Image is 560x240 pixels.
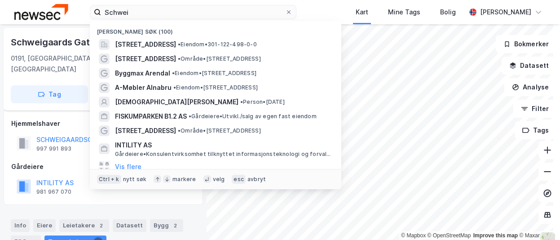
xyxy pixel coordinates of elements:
div: [PERSON_NAME] søk (100) [90,21,341,37]
button: Tag [11,85,88,103]
button: Analyse [504,78,556,96]
span: Person • [DATE] [240,98,285,106]
span: Gårdeiere • Utvikl./salg av egen fast eiendom [189,113,317,120]
span: A-Møbler Alnabru [115,82,172,93]
div: velg [213,176,225,183]
div: Ctrl + k [97,175,121,184]
div: Hjemmelshaver [11,118,195,129]
span: • [173,84,176,91]
img: newsec-logo.f6e21ccffca1b3a03d2d.png [14,4,68,20]
a: Mapbox [401,232,426,239]
div: 2 [97,221,106,230]
div: esc [232,175,246,184]
div: Bolig [440,7,456,18]
button: Filter [513,100,556,118]
div: Bygg [150,219,183,232]
button: Vis flere [115,161,141,172]
div: 997 991 893 [36,145,71,152]
span: [STREET_ADDRESS] [115,53,176,64]
div: Info [11,219,30,232]
span: Område • [STREET_ADDRESS] [178,127,261,134]
input: Søk på adresse, matrikkel, gårdeiere, leietakere eller personer [101,5,285,19]
div: 0191, [GEOGRAPHIC_DATA], [GEOGRAPHIC_DATA] [11,53,125,75]
span: Eiendom • 301-122-498-0-0 [178,41,257,48]
span: [DEMOGRAPHIC_DATA][PERSON_NAME] [115,97,238,107]
span: • [240,98,243,105]
div: markere [172,176,196,183]
span: FISKUMPARKEN B1.2 AS [115,111,187,122]
div: Mine Tags [388,7,420,18]
div: 2 [171,221,180,230]
span: Eiendom • [STREET_ADDRESS] [173,84,258,91]
span: [STREET_ADDRESS] [115,125,176,136]
span: Eiendom • [STREET_ADDRESS] [172,70,256,77]
div: avbryt [247,176,266,183]
span: • [178,127,181,134]
span: INTILITY AS [115,140,331,151]
div: Leietakere [59,219,109,232]
span: [STREET_ADDRESS] [115,39,176,50]
span: Gårdeiere • Konsulentvirksomhet tilknyttet informasjonsteknologi og forvaltning og drift av IT-sy... [115,151,332,158]
span: • [172,70,175,76]
span: • [178,55,181,62]
button: Datasett [502,57,556,75]
div: Kart [356,7,368,18]
div: [PERSON_NAME] [480,7,531,18]
button: Tags [515,121,556,139]
iframe: Chat Widget [515,197,560,240]
div: Eiere [33,219,56,232]
span: • [178,41,181,48]
div: Gårdeiere [11,161,195,172]
div: nytt søk [123,176,147,183]
div: 981 967 070 [36,188,71,196]
a: OpenStreetMap [428,232,471,239]
button: Bokmerker [496,35,556,53]
a: Improve this map [473,232,518,239]
span: Byggmax Arendal [115,68,170,79]
span: Område • [STREET_ADDRESS] [178,55,261,62]
div: Schweigaards Gate 39 [11,35,110,49]
span: • [189,113,191,120]
div: Datasett [113,219,146,232]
